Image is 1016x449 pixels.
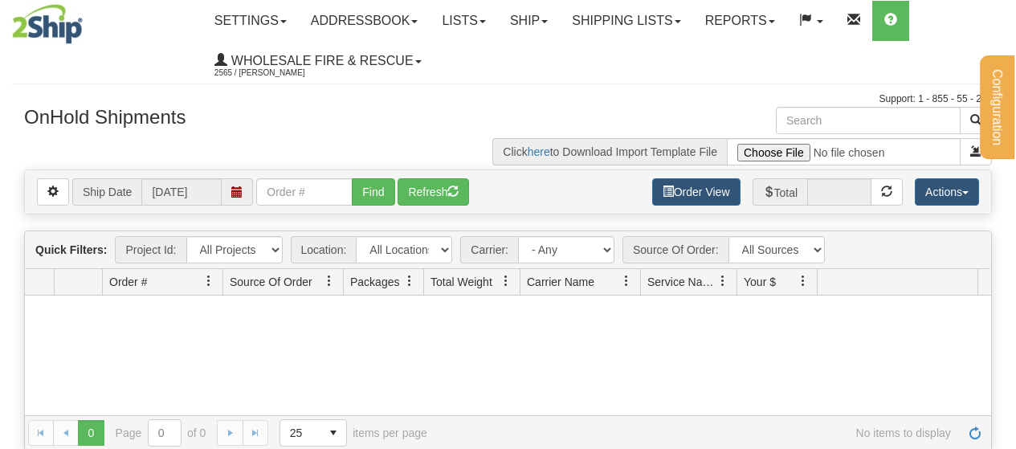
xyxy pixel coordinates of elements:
[915,178,979,206] button: Actions
[693,1,787,41] a: Reports
[202,1,299,41] a: Settings
[230,274,312,290] span: Source Of Order
[790,267,817,295] a: Your $ filter column settings
[430,1,497,41] a: Lists
[25,231,991,269] div: grid toolbar
[116,419,206,447] span: Page of 0
[227,54,414,67] span: WHOLESALE FIRE & RESCUE
[430,274,492,290] span: Total Weight
[280,419,347,447] span: Page sizes drop down
[492,267,520,295] a: Total Weight filter column settings
[35,242,107,258] label: Quick Filters:
[776,107,961,134] input: Search
[24,107,248,128] h3: OnHold Shipments
[980,55,1014,159] button: Configuration
[744,274,776,290] span: Your $
[398,178,469,206] button: Refresh
[202,41,434,81] a: WHOLESALE FIRE & RESCUE 2565 / [PERSON_NAME]
[256,178,353,206] input: Order #
[652,178,741,206] a: Order View
[214,65,335,81] span: 2565 / [PERSON_NAME]
[109,274,147,290] span: Order #
[12,92,1004,106] div: Support: 1 - 855 - 55 - 2SHIP
[291,236,357,263] span: Location:
[527,274,594,290] span: Carrier Name
[195,267,222,295] a: Order # filter column settings
[647,274,717,290] span: Service Name
[320,420,346,446] span: select
[299,1,430,41] a: Addressbook
[960,107,992,134] button: Search
[560,1,692,41] a: Shipping lists
[528,145,550,158] a: here
[290,425,311,441] span: 25
[460,236,518,263] span: Carrier:
[115,236,186,263] span: Project Id:
[350,274,399,290] span: Packages
[753,178,808,206] span: Total
[962,420,988,446] a: Refresh
[727,138,961,165] input: Import
[979,142,1014,306] iframe: chat widget
[12,4,83,44] img: logo2565.jpg
[280,419,427,447] span: items per page
[352,178,394,206] button: Find
[72,178,141,206] span: Ship Date
[709,267,736,295] a: Service Name filter column settings
[492,138,727,165] span: Click to Download Import Template File
[450,427,951,439] span: No items to display
[498,1,560,41] a: Ship
[613,267,640,295] a: Carrier Name filter column settings
[396,267,423,295] a: Packages filter column settings
[78,420,104,446] span: Page 0
[622,236,728,263] span: Source Of Order:
[316,267,343,295] a: Source Of Order filter column settings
